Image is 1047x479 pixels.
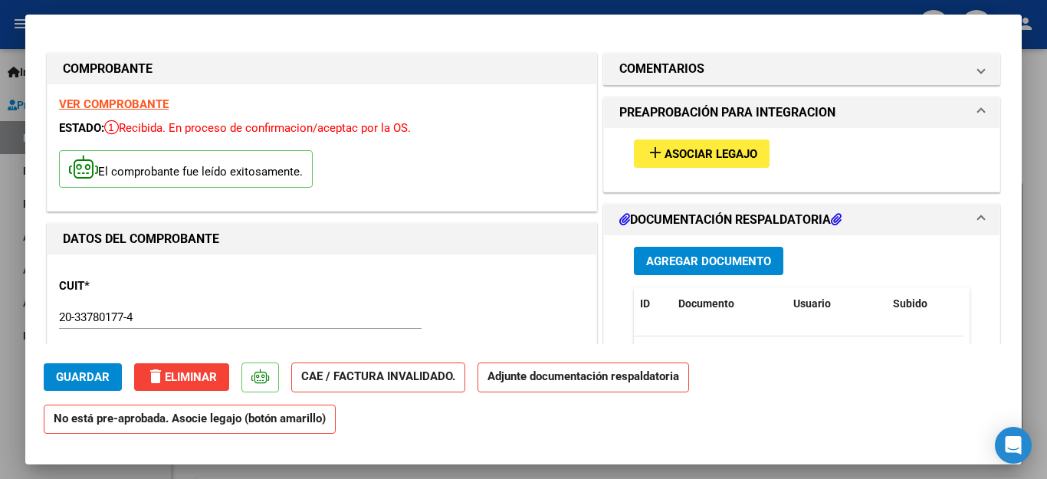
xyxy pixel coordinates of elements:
[59,121,104,135] span: ESTADO:
[887,287,963,320] datatable-header-cell: Subido
[604,54,999,84] mat-expansion-panel-header: COMENTARIOS
[619,60,704,78] h1: COMENTARIOS
[104,121,411,135] span: Recibida. En proceso de confirmacion/aceptac por la OS.
[619,103,835,122] h1: PREAPROBACIÓN PARA INTEGRACION
[893,297,927,310] span: Subido
[646,143,665,162] mat-icon: add
[672,287,787,320] datatable-header-cell: Documento
[634,139,770,168] button: Asociar Legajo
[59,150,313,188] p: El comprobante fue leído exitosamente.
[487,369,679,383] strong: Adjunte documentación respaldatoria
[146,367,165,385] mat-icon: delete
[995,427,1032,464] div: Open Intercom Messenger
[59,277,217,295] p: CUIT
[646,254,771,268] span: Agregar Documento
[678,297,734,310] span: Documento
[604,205,999,235] mat-expansion-panel-header: DOCUMENTACIÓN RESPALDATORIA
[604,97,999,128] mat-expansion-panel-header: PREAPROBACIÓN PARA INTEGRACION
[640,297,650,310] span: ID
[619,211,842,229] h1: DOCUMENTACIÓN RESPALDATORIA
[634,287,672,320] datatable-header-cell: ID
[56,370,110,384] span: Guardar
[44,405,336,435] strong: No está pre-aprobada. Asocie legajo (botón amarillo)
[134,363,229,391] button: Eliminar
[291,363,465,392] strong: CAE / FACTURA INVALIDADO.
[63,231,219,246] strong: DATOS DEL COMPROBANTE
[634,336,963,375] div: No data to display
[59,97,169,111] a: VER COMPROBANTE
[146,370,217,384] span: Eliminar
[63,61,153,76] strong: COMPROBANTE
[634,247,783,275] button: Agregar Documento
[793,297,831,310] span: Usuario
[604,128,999,192] div: PREAPROBACIÓN PARA INTEGRACION
[787,287,887,320] datatable-header-cell: Usuario
[665,147,757,161] span: Asociar Legajo
[44,363,122,391] button: Guardar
